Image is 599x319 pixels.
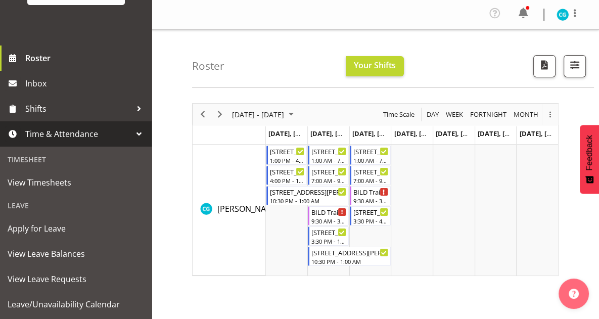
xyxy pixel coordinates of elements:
[231,108,285,121] span: [DATE] - [DATE]
[311,207,346,217] div: BILD Training
[308,146,349,165] div: Christa (Chrissy) Gabriel"s event - 56 Coulter Rd Begin From Tuesday, September 16, 2025 at 1:00:...
[346,56,404,76] button: Your Shifts
[353,207,388,217] div: [STREET_ADDRESS][PERSON_NAME]
[585,135,594,170] span: Feedback
[25,51,147,66] span: Roster
[231,108,298,121] button: September 15 - 21, 2025
[192,103,559,276] div: Timeline Week of September 16, 2025
[308,247,390,266] div: Christa (Chrissy) Gabriel"s event - 56 Coulter Rd Begin From Tuesday, September 16, 2025 at 10:30...
[8,175,144,190] span: View Timesheets
[25,101,131,116] span: Shifts
[353,166,388,176] div: [STREET_ADDRESS][PERSON_NAME]
[311,146,346,156] div: [STREET_ADDRESS][PERSON_NAME]
[444,108,465,121] button: Timeline Week
[25,76,147,91] span: Inbox
[394,129,440,138] span: [DATE], [DATE]
[192,60,224,72] h4: Roster
[311,247,388,257] div: [STREET_ADDRESS][PERSON_NAME]
[569,289,579,299] img: help-xxl-2.png
[3,170,149,195] a: View Timesheets
[533,55,556,77] button: Download a PDF of the roster according to the set date range.
[353,217,388,225] div: 3:30 PM - 4:30 PM
[382,108,416,121] span: Time Scale
[350,186,391,205] div: Christa (Chrissy) Gabriel"s event - BILD Training Begin From Wednesday, September 17, 2025 at 9:3...
[3,149,149,170] div: Timesheet
[8,297,144,312] span: Leave/Unavailability Calendar
[270,197,346,205] div: 10:30 PM - 1:00 AM
[353,187,388,197] div: BILD Training
[25,126,131,142] span: Time & Attendance
[213,108,227,121] button: Next
[311,156,346,164] div: 1:00 AM - 7:00 AM
[542,104,558,125] div: overflow
[445,108,464,121] span: Week
[217,203,414,215] a: [PERSON_NAME] ([PERSON_NAME]) [PERSON_NAME]
[557,9,569,21] img: chrissy-gabriels8928.jpg
[436,129,482,138] span: [DATE], [DATE]
[8,271,144,287] span: View Leave Requests
[270,146,305,156] div: [STREET_ADDRESS][PERSON_NAME]
[512,108,540,121] button: Timeline Month
[270,187,346,197] div: [STREET_ADDRESS][PERSON_NAME]
[270,166,305,176] div: [STREET_ADDRESS][PERSON_NAME]
[3,241,149,266] a: View Leave Balances
[353,146,388,156] div: [STREET_ADDRESS][PERSON_NAME]
[8,246,144,261] span: View Leave Balances
[266,146,307,165] div: Christa (Chrissy) Gabriel"s event - 56 Coulter Rd Begin From Monday, September 15, 2025 at 1:00:0...
[425,108,441,121] button: Timeline Day
[311,227,346,237] div: [STREET_ADDRESS][PERSON_NAME]
[308,166,349,185] div: Christa (Chrissy) Gabriel"s event - 56 Coulter Rd Begin From Tuesday, September 16, 2025 at 7:00:...
[270,156,305,164] div: 1:00 PM - 4:00 PM
[311,176,346,185] div: 7:00 AM - 9:30 AM
[311,237,346,245] div: 3:30 PM - 10:30 PM
[217,203,414,214] span: [PERSON_NAME] ([PERSON_NAME]) [PERSON_NAME]
[196,108,210,121] button: Previous
[519,129,565,138] span: [DATE], [DATE]
[426,108,440,121] span: Day
[268,129,314,138] span: [DATE], [DATE]
[308,226,349,246] div: Christa (Chrissy) Gabriel"s event - 56 Coulter Rd Begin From Tuesday, September 16, 2025 at 3:30:...
[3,216,149,241] a: Apply for Leave
[352,129,398,138] span: [DATE], [DATE]
[3,195,149,216] div: Leave
[382,108,417,121] button: Time Scale
[350,206,391,225] div: Christa (Chrissy) Gabriel"s event - 56 Coulter Rd Begin From Wednesday, September 17, 2025 at 3:3...
[3,266,149,292] a: View Leave Requests
[211,104,228,125] div: Next
[469,108,509,121] button: Fortnight
[311,166,346,176] div: [STREET_ADDRESS][PERSON_NAME]
[353,176,388,185] div: 7:00 AM - 9:00 AM
[308,206,349,225] div: Christa (Chrissy) Gabriel"s event - BILD Training Begin From Tuesday, September 16, 2025 at 9:30:...
[266,166,307,185] div: Christa (Chrissy) Gabriel"s event - 56 Coulter Rd Begin From Monday, September 15, 2025 at 4:00:0...
[311,217,346,225] div: 9:30 AM - 3:30 PM
[350,146,391,165] div: Christa (Chrissy) Gabriel"s event - 56 Coulter Rd Begin From Wednesday, September 17, 2025 at 1:0...
[354,60,396,71] span: Your Shifts
[3,292,149,317] a: Leave/Unavailability Calendar
[310,129,356,138] span: [DATE], [DATE]
[353,197,388,205] div: 9:30 AM - 3:30 PM
[311,257,388,265] div: 10:30 PM - 1:00 AM
[478,129,524,138] span: [DATE], [DATE]
[266,186,349,205] div: Christa (Chrissy) Gabriel"s event - 56 Coulter Rd Begin From Monday, September 15, 2025 at 10:30:...
[353,156,388,164] div: 1:00 AM - 7:00 AM
[8,221,144,236] span: Apply for Leave
[266,145,558,276] table: Timeline Week of September 16, 2025
[270,176,305,185] div: 4:00 PM - 10:30 PM
[194,104,211,125] div: Previous
[580,125,599,194] button: Feedback - Show survey
[564,55,586,77] button: Filter Shifts
[350,166,391,185] div: Christa (Chrissy) Gabriel"s event - 56 Coulter Rd Begin From Wednesday, September 17, 2025 at 7:0...
[193,145,266,276] td: Christa (Chrissy) Gabriel resource
[513,108,539,121] span: Month
[469,108,508,121] span: Fortnight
